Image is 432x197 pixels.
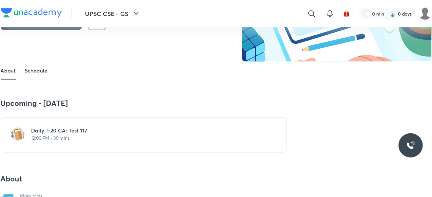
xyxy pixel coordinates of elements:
a: Company Logo [1,8,62,19]
img: test [10,127,25,142]
img: Company Logo [1,8,62,17]
a: Schedule [25,61,48,80]
p: 12:00 PM • 30 mins [31,135,265,141]
img: avatar [343,10,350,17]
button: UPSC CSE - GS [81,6,145,21]
a: About [1,61,16,80]
h4: Upcoming - [DATE] [1,98,287,108]
img: Trupti Meshram [419,7,432,20]
button: avatar [341,8,353,20]
h4: About [1,174,287,184]
h6: Daily T-20 CA: Test 117 [31,127,265,134]
img: streak [389,10,397,17]
img: ttu [406,141,415,150]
